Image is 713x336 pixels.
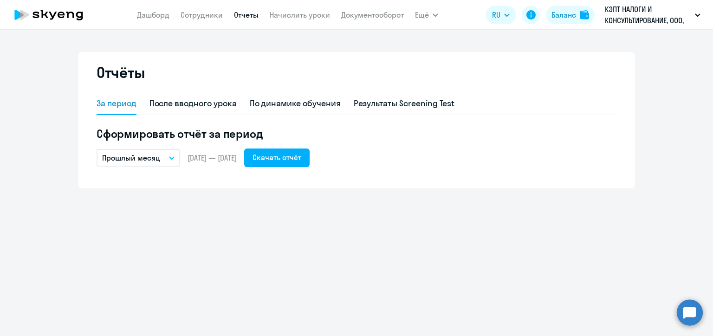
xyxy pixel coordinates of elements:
h5: Сформировать отчёт за период [97,126,616,141]
a: Документооборот [341,10,404,19]
button: КЭПТ НАЛОГИ И КОНСУЛЬТИРОВАНИЕ, ООО, Договор 2025 постоплата [600,4,705,26]
p: КЭПТ НАЛОГИ И КОНСУЛЬТИРОВАНИЕ, ООО, Договор 2025 постоплата [605,4,691,26]
div: Скачать отчёт [253,152,301,163]
h2: Отчёты [97,63,145,82]
div: По динамике обучения [250,97,341,110]
span: [DATE] — [DATE] [188,153,237,163]
a: Дашборд [137,10,169,19]
button: Балансbalance [546,6,595,24]
div: После вводного урока [149,97,237,110]
button: RU [486,6,516,24]
a: Сотрудники [181,10,223,19]
button: Прошлый месяц [97,149,180,167]
a: Отчеты [234,10,259,19]
p: Прошлый месяц [102,152,160,163]
div: За период [97,97,136,110]
span: RU [492,9,500,20]
button: Скачать отчёт [244,149,310,167]
a: Начислить уроки [270,10,330,19]
div: Результаты Screening Test [354,97,455,110]
span: Ещё [415,9,429,20]
img: balance [580,10,589,19]
div: Баланс [551,9,576,20]
button: Ещё [415,6,438,24]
